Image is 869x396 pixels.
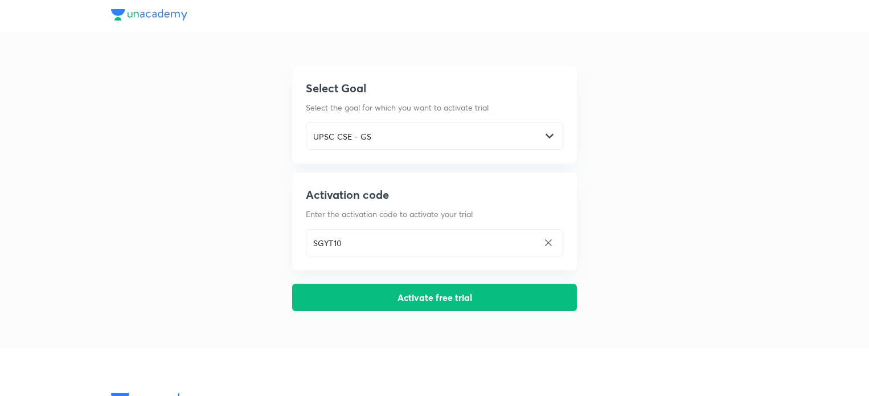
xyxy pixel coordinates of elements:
input: Select goal [306,125,541,148]
button: Activate free trial [292,284,577,311]
p: Select the goal for which you want to activate trial [306,101,563,113]
h5: Select Goal [306,80,563,97]
img: Unacademy [111,9,187,21]
a: Unacademy [111,9,187,23]
input: Enter activation code [306,231,539,255]
p: Enter the activation code to activate your trial [306,208,563,220]
img: - [546,132,554,140]
h5: Activation code [306,186,563,203]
